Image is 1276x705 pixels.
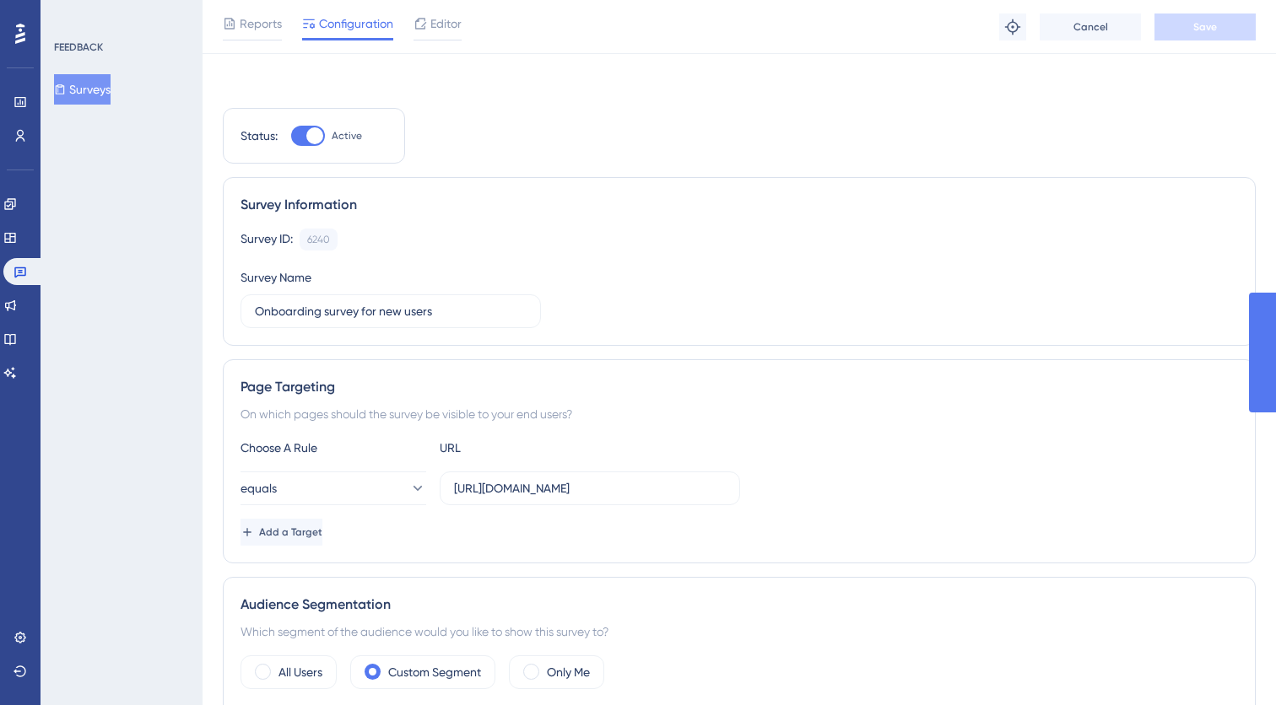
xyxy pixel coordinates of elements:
[307,233,330,246] div: 6240
[241,595,1238,615] div: Audience Segmentation
[1040,13,1141,40] button: Cancel
[241,195,1238,215] div: Survey Information
[241,404,1238,424] div: On which pages should the survey be visible to your end users?
[241,377,1238,397] div: Page Targeting
[332,129,362,143] span: Active
[319,13,393,34] span: Configuration
[1205,638,1256,689] iframe: UserGuiding AI Assistant Launcher
[1154,13,1256,40] button: Save
[1073,20,1108,34] span: Cancel
[54,40,103,54] div: FEEDBACK
[241,126,278,146] div: Status:
[241,267,311,288] div: Survey Name
[430,13,462,34] span: Editor
[388,662,481,682] label: Custom Segment
[440,438,625,458] div: URL
[240,13,282,34] span: Reports
[278,662,322,682] label: All Users
[241,478,277,498] span: equals
[241,471,426,505] button: equals
[255,302,527,320] input: Type your Survey name
[54,74,111,105] button: Surveys
[547,662,590,682] label: Only Me
[241,438,426,458] div: Choose A Rule
[259,525,322,539] span: Add a Target
[241,519,322,546] button: Add a Target
[241,229,293,250] div: Survey ID:
[241,622,1238,642] div: Which segment of the audience would you like to show this survey to?
[1193,20,1217,34] span: Save
[454,479,726,498] input: yourwebsite.com/path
